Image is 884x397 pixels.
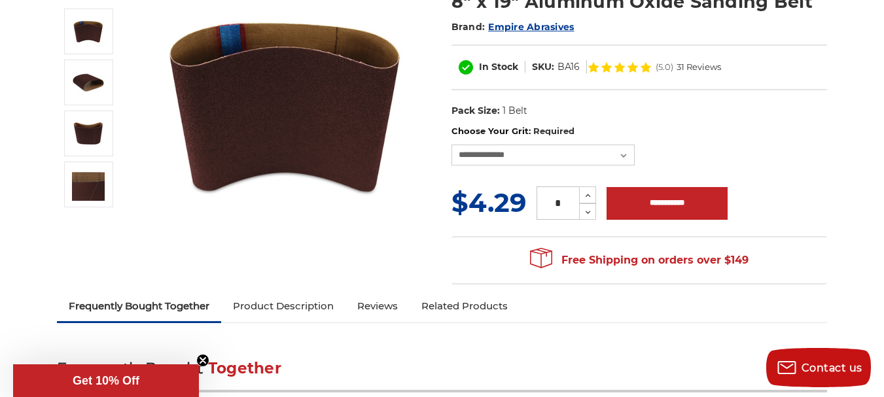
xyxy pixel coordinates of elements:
a: Product Description [221,292,345,320]
a: Related Products [410,292,520,320]
span: Get 10% Off [73,374,139,387]
dt: Pack Size: [451,104,500,118]
dd: 1 Belt [503,104,527,118]
a: Empire Abrasives [488,21,574,33]
a: Frequently Bought Together [57,292,221,320]
span: (5.0) [656,63,673,71]
span: Together [208,359,281,377]
small: Required [533,126,575,136]
label: Choose Your Grit: [451,125,827,138]
button: Contact us [766,348,871,387]
dt: SKU: [532,60,554,74]
span: Free Shipping on orders over $149 [530,247,749,273]
div: Get 10% OffClose teaser [13,364,199,397]
a: Reviews [345,292,410,320]
button: Close teaser [196,354,209,367]
img: 8" x 19" Aluminum Oxide Sanding Belt [72,168,105,201]
span: Contact us [802,362,862,374]
img: ez8 drum sander belt [72,66,105,99]
span: 31 Reviews [677,63,721,71]
img: 8" x 19" Drum Sander Belt [72,117,105,150]
span: Brand: [451,21,486,33]
span: In Stock [479,61,518,73]
span: Frequently Bought [57,359,203,377]
dd: BA16 [557,60,580,74]
img: aluminum oxide 8x19 sanding belt [72,15,105,48]
span: $4.29 [451,186,526,218]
